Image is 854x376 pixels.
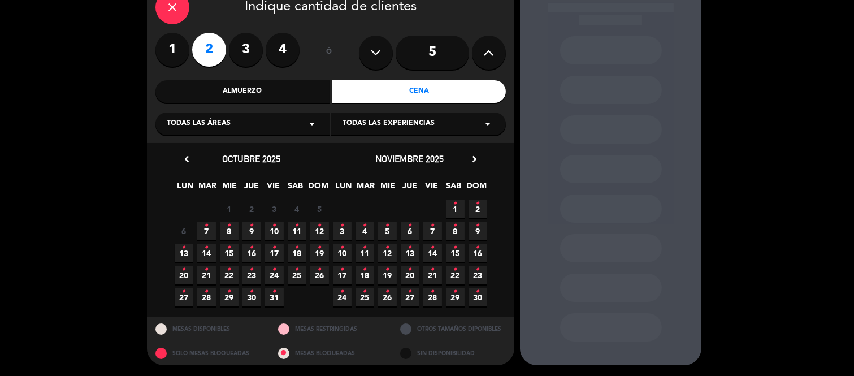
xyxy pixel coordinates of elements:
span: 14 [197,244,216,262]
i: • [385,239,389,257]
span: 17 [333,266,352,284]
span: Todas las experiencias [343,118,435,129]
span: 29 [220,288,239,306]
i: • [205,283,209,301]
div: ó [311,33,348,72]
span: DOM [467,179,485,198]
span: 14 [423,244,442,262]
i: • [476,239,480,257]
label: 4 [266,33,300,67]
i: • [272,261,276,279]
i: chevron_left [181,153,193,165]
span: VIE [423,179,441,198]
label: 2 [192,33,226,67]
span: 13 [175,244,193,262]
span: JUE [242,179,261,198]
i: • [363,217,367,235]
span: 19 [378,266,397,284]
span: 26 [310,266,329,284]
span: noviembre 2025 [376,153,444,165]
i: • [408,261,412,279]
i: • [453,195,457,213]
span: VIE [265,179,283,198]
span: 1 [446,200,465,218]
span: 13 [401,244,419,262]
i: • [340,217,344,235]
span: 22 [446,266,465,284]
i: • [205,217,209,235]
i: • [250,283,254,301]
span: 16 [469,244,487,262]
i: • [431,239,435,257]
span: 1 [220,200,239,218]
span: 27 [401,288,419,306]
span: 21 [423,266,442,284]
span: 5 [378,222,397,240]
i: • [385,217,389,235]
i: • [340,239,344,257]
i: • [295,261,299,279]
span: 21 [197,266,216,284]
span: octubre 2025 [223,153,281,165]
i: • [182,283,186,301]
span: 18 [288,244,306,262]
i: • [363,239,367,257]
i: chevron_right [469,153,480,165]
i: • [453,283,457,301]
span: 20 [401,266,419,284]
span: Todas las áreas [167,118,231,129]
span: 29 [446,288,465,306]
label: 3 [229,33,263,67]
span: 2 [242,200,261,218]
i: • [250,217,254,235]
span: JUE [401,179,419,198]
div: SOLO MESAS BLOQUEADAS [147,341,270,365]
span: 10 [333,244,352,262]
span: 16 [242,244,261,262]
div: MESAS BLOQUEADAS [270,341,392,365]
span: MIE [220,179,239,198]
span: 15 [220,244,239,262]
span: 6 [401,222,419,240]
i: • [476,195,480,213]
i: • [453,239,457,257]
span: 24 [265,266,284,284]
span: 10 [265,222,284,240]
i: • [340,283,344,301]
div: SIN DISPONIBILIDAD [392,341,514,365]
span: 12 [378,244,397,262]
i: • [363,261,367,279]
i: • [182,239,186,257]
i: • [227,217,231,235]
span: 25 [288,266,306,284]
div: Cena [332,80,506,103]
span: 8 [220,222,239,240]
i: • [408,239,412,257]
div: Almuerzo [155,80,330,103]
i: • [295,217,299,235]
span: 9 [469,222,487,240]
i: • [182,261,186,279]
i: • [272,239,276,257]
span: MIE [379,179,397,198]
i: • [318,239,322,257]
i: • [476,283,480,301]
span: 28 [423,288,442,306]
span: 6 [175,222,193,240]
i: • [408,217,412,235]
i: • [453,217,457,235]
span: 30 [469,288,487,306]
span: 9 [242,222,261,240]
i: • [205,261,209,279]
i: • [340,261,344,279]
i: • [385,261,389,279]
span: 23 [469,266,487,284]
i: • [431,261,435,279]
span: 4 [288,200,306,218]
i: • [363,283,367,301]
label: 1 [155,33,189,67]
span: 20 [175,266,193,284]
i: arrow_drop_down [481,117,495,131]
i: • [227,283,231,301]
i: • [250,239,254,257]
